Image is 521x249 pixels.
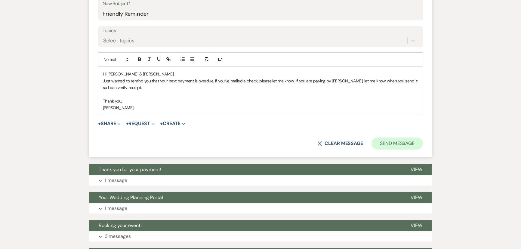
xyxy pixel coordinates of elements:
span: View [411,222,422,229]
p: 1 message [105,177,127,184]
button: 1 message [89,203,432,214]
span: + [126,121,129,126]
span: View [411,194,422,201]
span: Booking your event! [99,222,142,229]
button: Thank you for your payment! [89,164,401,175]
p: 3 messages [105,232,131,240]
button: Request [126,121,155,126]
button: View [401,164,432,175]
span: + [160,121,163,126]
span: Thank you for your payment! [99,166,161,173]
p: Hi [PERSON_NAME] & [PERSON_NAME] [103,71,418,77]
p: [PERSON_NAME] [103,104,418,111]
button: View [401,220,432,231]
button: Booking your event! [89,220,401,231]
p: 1 message [105,204,127,212]
button: 3 messages [89,231,432,241]
button: Your Wedding Planning Portal [89,192,401,203]
span: Your Wedding Planning Portal [99,194,163,201]
span: View [411,166,422,173]
p: Just wanted to remind you that your next payment is overdue. If you’ve mailed a check, please let... [103,78,418,91]
span: + [98,121,101,126]
button: View [401,192,432,203]
div: Select topics [103,37,134,45]
button: 1 message [89,175,432,186]
button: Create [160,121,185,126]
label: Topics [103,26,418,35]
p: Thank you, [103,98,418,104]
button: Send Message [371,137,423,149]
button: Clear message [317,141,363,146]
button: Share [98,121,121,126]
